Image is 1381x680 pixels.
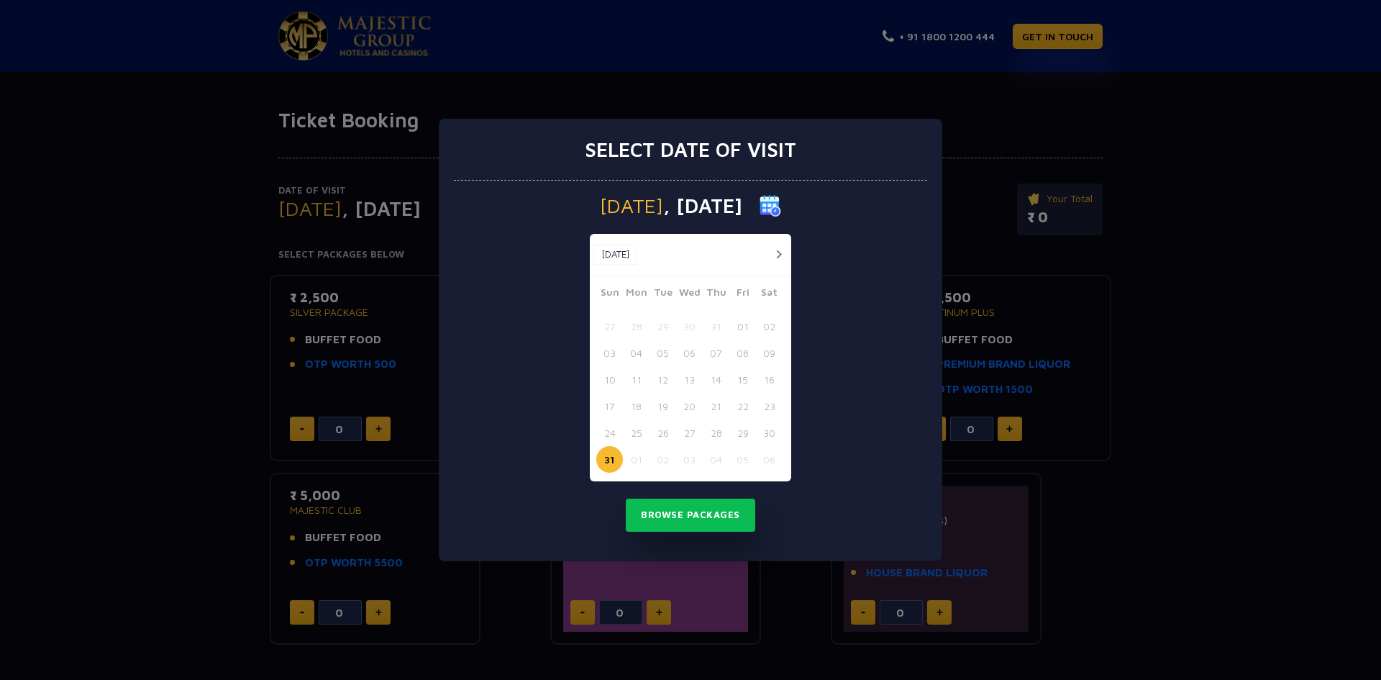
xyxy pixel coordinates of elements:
span: Thu [703,284,729,304]
h3: Select date of visit [585,137,796,162]
button: 21 [703,393,729,420]
button: 16 [756,366,783,393]
button: 19 [650,393,676,420]
button: 18 [623,393,650,420]
button: 20 [676,393,703,420]
button: 31 [596,446,623,473]
button: 28 [623,313,650,340]
button: 27 [596,313,623,340]
button: 10 [596,366,623,393]
button: 27 [676,420,703,446]
button: Browse Packages [626,499,755,532]
button: 13 [676,366,703,393]
span: Sat [756,284,783,304]
button: 17 [596,393,623,420]
button: 04 [703,446,729,473]
button: 22 [729,393,756,420]
button: 11 [623,366,650,393]
button: 29 [650,313,676,340]
button: 04 [623,340,650,366]
button: 31 [703,313,729,340]
button: 14 [703,366,729,393]
button: 02 [756,313,783,340]
button: 23 [756,393,783,420]
button: 24 [596,420,623,446]
span: , [DATE] [663,196,742,216]
button: 05 [650,340,676,366]
button: 30 [756,420,783,446]
button: 30 [676,313,703,340]
button: 05 [729,446,756,473]
button: 08 [729,340,756,366]
span: [DATE] [600,196,663,216]
span: Tue [650,284,676,304]
button: 06 [676,340,703,366]
button: 29 [729,420,756,446]
button: 28 [703,420,729,446]
span: Wed [676,284,703,304]
button: 25 [623,420,650,446]
button: [DATE] [593,244,637,266]
span: Sun [596,284,623,304]
button: 07 [703,340,729,366]
span: Mon [623,284,650,304]
button: 15 [729,366,756,393]
button: 01 [623,446,650,473]
button: 26 [650,420,676,446]
button: 03 [676,446,703,473]
button: 09 [756,340,783,366]
button: 03 [596,340,623,366]
span: Fri [729,284,756,304]
button: 01 [729,313,756,340]
button: 06 [756,446,783,473]
img: calender icon [760,195,781,217]
button: 02 [650,446,676,473]
button: 12 [650,366,676,393]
